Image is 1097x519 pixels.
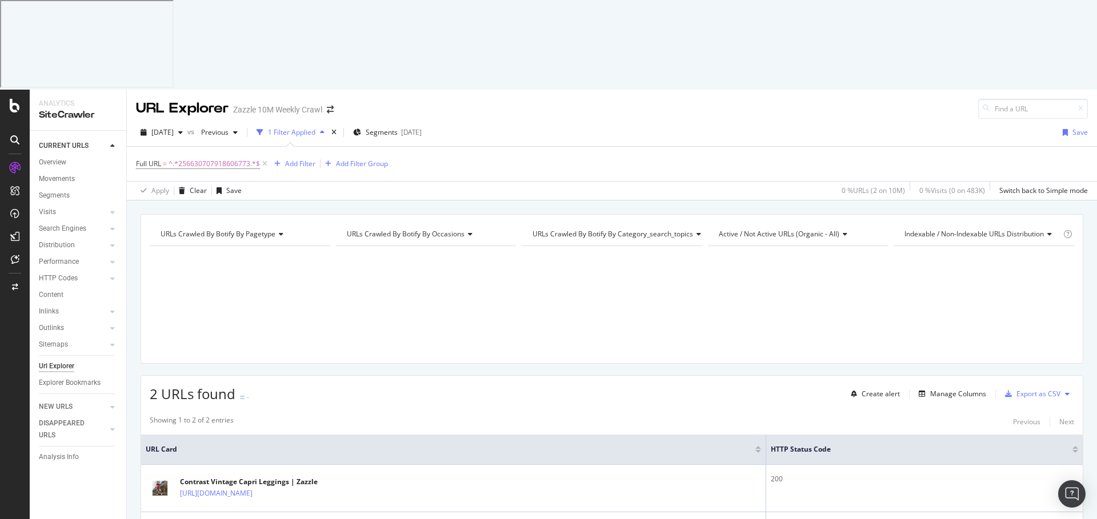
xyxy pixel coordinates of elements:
[190,186,207,195] div: Clear
[212,182,242,200] button: Save
[914,387,986,401] button: Manage Columns
[226,186,242,195] div: Save
[39,99,117,108] div: Analytics
[978,99,1088,119] input: Find a URL
[1058,123,1088,142] button: Save
[1013,417,1040,427] div: Previous
[150,384,235,403] span: 2 URLs found
[39,401,107,413] a: NEW URLS
[39,289,63,301] div: Content
[163,159,167,168] span: =
[771,444,1055,454] span: HTTP Status Code
[247,392,249,402] div: -
[39,305,107,317] a: Inlinks
[904,229,1044,239] span: Indexable / Non-Indexable URLs distribution
[169,156,260,172] span: ^.*256630707918606773.*$
[39,417,97,441] div: DISAPPEARED URLS
[345,225,506,243] h4: URLs Crawled By Botify By occasions
[321,157,388,171] button: Add Filter Group
[349,123,426,142] button: Segments[DATE]
[136,159,161,168] span: Full URL
[39,272,107,284] a: HTTP Codes
[336,159,388,168] div: Add Filter Group
[862,389,900,399] div: Create alert
[197,127,229,137] span: Previous
[39,377,118,389] a: Explorer Bookmarks
[39,360,74,372] div: Url Explorer
[39,289,118,301] a: Content
[530,225,710,243] h4: URLs Crawled By Botify By category_search_topics
[999,186,1088,195] div: Switch back to Simple mode
[174,182,207,200] button: Clear
[240,396,245,399] img: Equal
[268,127,315,137] div: 1 Filter Applied
[285,159,315,168] div: Add Filter
[327,106,334,114] div: arrow-right-arrow-left
[180,477,318,487] div: Contrast Vintage Capri Leggings | Zazzle
[39,173,118,185] a: Movements
[719,229,839,239] span: Active / Not Active URLs (organic - all)
[1059,417,1074,427] div: Next
[39,339,68,351] div: Sitemaps
[995,182,1088,200] button: Switch back to Simple mode
[39,305,59,317] div: Inlinks
[180,488,253,499] a: [URL][DOMAIN_NAME]
[39,417,107,441] a: DISAPPEARED URLS
[187,127,197,136] span: vs
[136,123,187,142] button: [DATE]
[39,451,118,463] a: Analysis Info
[158,225,320,243] h4: URLs Crawled By Botify By pagetype
[39,173,75,185] div: Movements
[39,156,66,168] div: Overview
[39,339,107,351] a: Sitemaps
[146,481,174,496] img: main image
[1000,385,1060,403] button: Export as CSV
[366,127,398,137] span: Segments
[39,140,107,152] a: CURRENT URLS
[716,225,878,243] h4: Active / Not Active URLs
[252,123,329,142] button: 1 Filter Applied
[197,123,242,142] button: Previous
[39,223,86,235] div: Search Engines
[329,127,339,138] div: times
[771,474,1078,484] div: 200
[39,223,107,235] a: Search Engines
[151,186,169,195] div: Apply
[902,225,1061,243] h4: Indexable / Non-Indexable URLs Distribution
[1072,127,1088,137] div: Save
[39,206,56,218] div: Visits
[270,157,315,171] button: Add Filter
[930,389,986,399] div: Manage Columns
[39,322,107,334] a: Outlinks
[846,385,900,403] button: Create alert
[39,206,107,218] a: Visits
[39,239,75,251] div: Distribution
[1058,480,1086,508] div: Open Intercom Messenger
[136,182,169,200] button: Apply
[151,127,174,137] span: 2025 Aug. 1st
[136,99,229,118] div: URL Explorer
[161,229,275,239] span: URLs Crawled By Botify By pagetype
[1059,415,1074,429] button: Next
[347,229,465,239] span: URLs Crawled By Botify By occasions
[39,322,64,334] div: Outlinks
[401,127,422,137] div: [DATE]
[919,186,985,195] div: 0 % Visits ( 0 on 483K )
[39,256,79,268] div: Performance
[39,156,118,168] a: Overview
[39,377,101,389] div: Explorer Bookmarks
[146,444,752,454] span: URL Card
[1016,389,1060,399] div: Export as CSV
[39,190,70,202] div: Segments
[39,140,89,152] div: CURRENT URLS
[842,186,905,195] div: 0 % URLs ( 2 on 10M )
[39,451,79,463] div: Analysis Info
[39,272,78,284] div: HTTP Codes
[533,229,693,239] span: URLs Crawled By Botify By category_search_topics
[233,104,322,115] div: Zazzle 10M Weekly Crawl
[39,239,107,251] a: Distribution
[150,415,234,429] div: Showing 1 to 2 of 2 entries
[39,401,73,413] div: NEW URLS
[39,108,117,122] div: SiteCrawler
[1013,415,1040,429] button: Previous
